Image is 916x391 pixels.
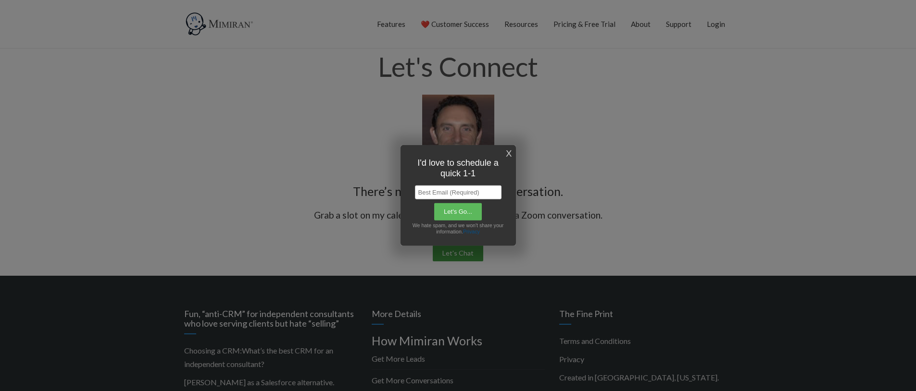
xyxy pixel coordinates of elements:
[411,155,506,182] h1: I'd love to schedule a quick 1-1
[410,220,506,237] div: We hate spam, and we won't share your information.
[463,228,480,234] a: Privacy
[415,185,502,199] input: Best Email (Required)
[434,203,482,220] input: Let's Go...
[506,146,512,162] a: X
